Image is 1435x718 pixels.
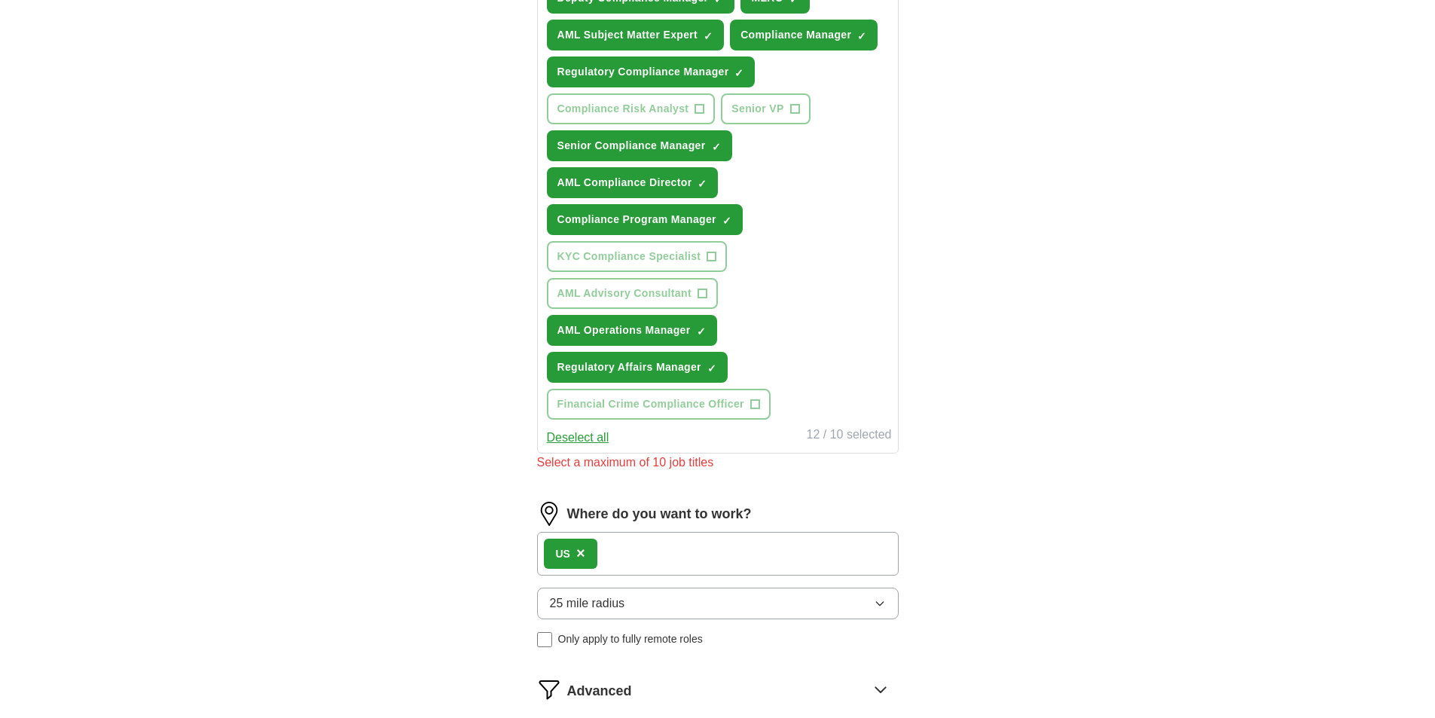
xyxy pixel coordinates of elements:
button: Deselect all [547,429,609,447]
button: Regulatory Compliance Manager✓ [547,57,756,87]
button: Compliance Manager✓ [730,20,878,50]
span: ✓ [722,215,731,227]
span: AML Subject Matter Expert [557,27,698,43]
span: ✓ [697,325,706,338]
span: ✓ [704,30,713,42]
button: Senior VP [721,93,810,124]
button: AML Compliance Director✓ [547,167,719,198]
div: US [556,546,570,562]
span: 25 mile radius [550,594,625,613]
span: ✓ [707,362,716,374]
span: ✓ [712,141,721,153]
span: AML Operations Manager [557,322,691,338]
label: Where do you want to work? [567,504,752,524]
button: Regulatory Affairs Manager✓ [547,352,728,383]
button: KYC Compliance Specialist [547,241,728,272]
button: AML Subject Matter Expert✓ [547,20,725,50]
span: ✓ [734,67,743,79]
button: Compliance Risk Analyst [547,93,716,124]
input: Only apply to fully remote roles [537,632,552,647]
span: KYC Compliance Specialist [557,249,701,264]
span: Compliance Manager [740,27,851,43]
span: AML Advisory Consultant [557,286,692,301]
button: AML Advisory Consultant [547,278,718,309]
div: Select a maximum of 10 job titles [537,454,899,472]
span: Senior VP [731,101,783,117]
div: 12 / 10 selected [807,426,892,447]
img: filter [537,677,561,701]
button: 25 mile radius [537,588,899,619]
button: Compliance Program Manager✓ [547,204,743,235]
span: Only apply to fully remote roles [558,631,703,647]
span: Regulatory Affairs Manager [557,359,701,375]
span: × [576,545,585,561]
span: ✓ [698,178,707,190]
span: Senior Compliance Manager [557,138,706,154]
button: Financial Crime Compliance Officer [547,389,771,420]
button: Senior Compliance Manager✓ [547,130,732,161]
span: Regulatory Compliance Manager [557,64,729,80]
span: ✓ [857,30,866,42]
span: Compliance Risk Analyst [557,101,689,117]
span: Compliance Program Manager [557,212,716,228]
button: AML Operations Manager✓ [547,315,717,346]
span: Advanced [567,681,632,701]
span: Financial Crime Compliance Officer [557,396,744,412]
img: location.png [537,502,561,526]
button: × [576,542,585,565]
span: AML Compliance Director [557,175,692,191]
